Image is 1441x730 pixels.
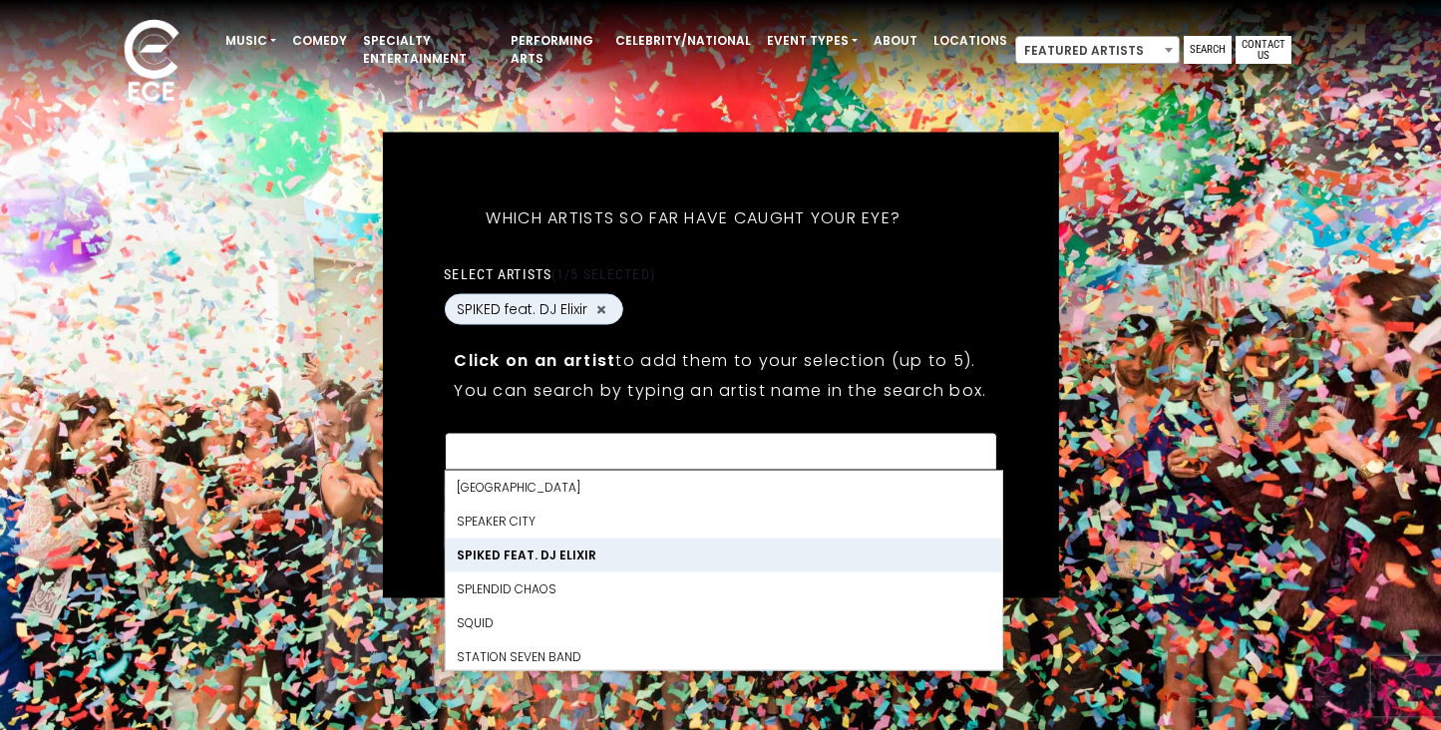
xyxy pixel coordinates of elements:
[445,640,1001,674] li: Station Seven Band
[454,349,615,372] strong: Click on an artist
[1016,37,1179,65] span: Featured Artists
[444,182,942,254] h5: Which artists so far have caught your eye?
[284,24,355,58] a: Comedy
[593,300,609,318] button: Remove SPIKED feat. DJ Elixir
[1236,36,1291,64] a: Contact Us
[102,14,201,111] img: ece_new_logo_whitev2-1.png
[445,539,1001,572] li: SPIKED feat. DJ Elixir
[866,24,925,58] a: About
[445,505,1001,539] li: Speaker City
[1015,36,1180,64] span: Featured Artists
[445,572,1001,606] li: Splendid Chaos
[445,606,1001,640] li: Squid
[503,24,607,76] a: Performing Arts
[551,266,655,282] span: (1/5 selected)
[217,24,284,58] a: Music
[445,471,1001,505] li: [GEOGRAPHIC_DATA]
[925,24,1015,58] a: Locations
[457,446,983,464] textarea: Search
[759,24,866,58] a: Event Types
[607,24,759,58] a: Celebrity/National
[355,24,503,76] a: Specialty Entertainment
[444,265,654,283] label: Select artists
[1184,36,1232,64] a: Search
[454,378,986,403] p: You can search by typing an artist name in the search box.
[457,299,587,320] span: SPIKED feat. DJ Elixir
[454,348,986,373] p: to add them to your selection (up to 5).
